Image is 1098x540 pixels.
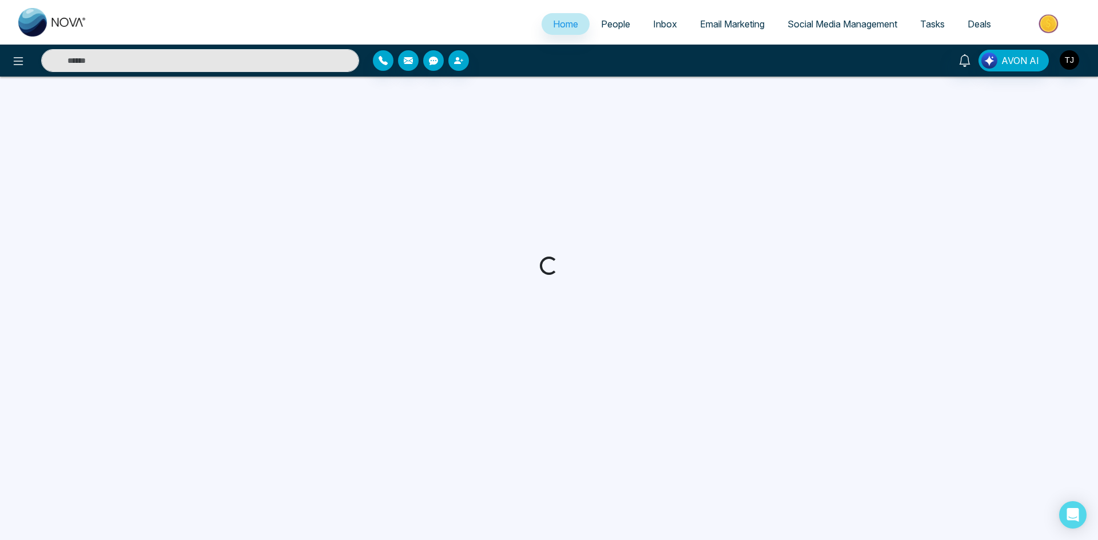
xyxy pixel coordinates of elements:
a: People [590,13,642,35]
img: Lead Flow [981,53,997,69]
span: Email Marketing [700,18,765,30]
a: Inbox [642,13,689,35]
span: Social Media Management [787,18,897,30]
a: Email Marketing [689,13,776,35]
img: Nova CRM Logo [18,8,87,37]
span: Tasks [920,18,945,30]
span: Inbox [653,18,677,30]
img: Market-place.gif [1008,11,1091,37]
span: Deals [968,18,991,30]
img: User Avatar [1060,50,1079,70]
div: Open Intercom Messenger [1059,501,1087,529]
button: AVON AI [978,50,1049,71]
a: Deals [956,13,1002,35]
span: People [601,18,630,30]
a: Social Media Management [776,13,909,35]
a: Tasks [909,13,956,35]
span: Home [553,18,578,30]
span: AVON AI [1001,54,1039,67]
a: Home [542,13,590,35]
